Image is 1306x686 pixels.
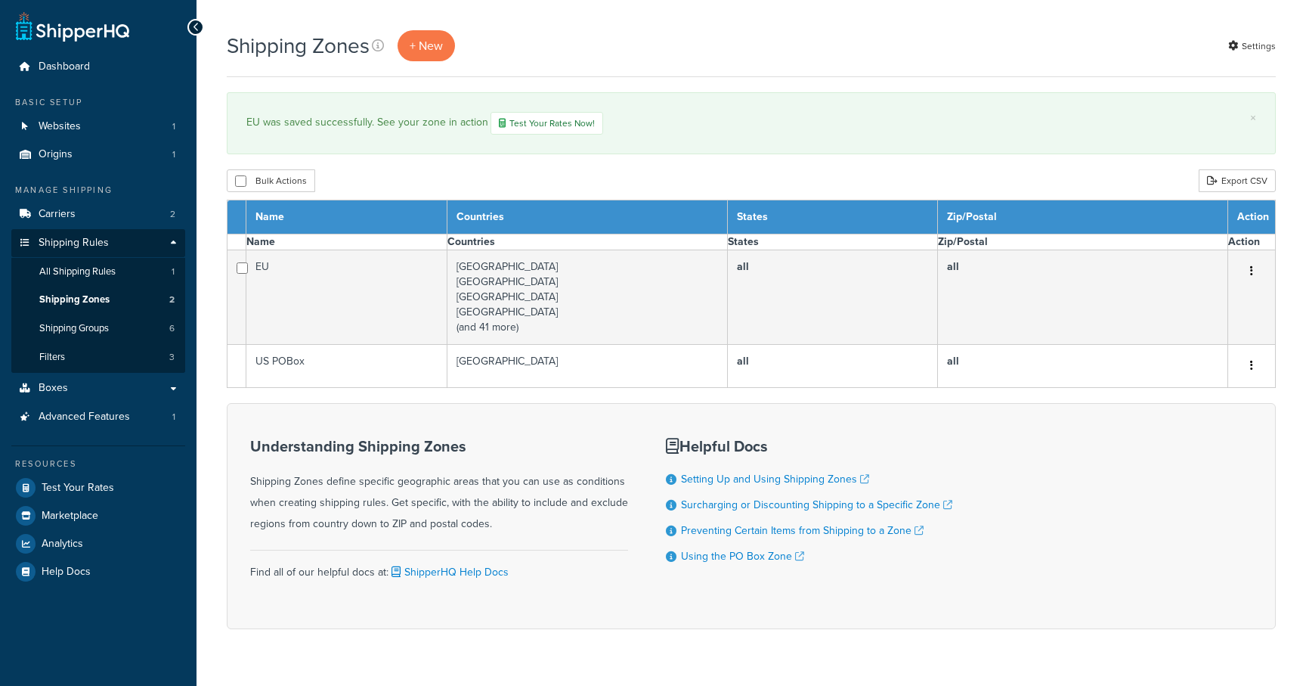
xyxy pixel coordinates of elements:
span: 2 [169,293,175,306]
div: Manage Shipping [11,184,185,197]
span: Boxes [39,382,68,395]
h3: Understanding Shipping Zones [250,438,628,455]
a: Shipping Rules [11,229,185,257]
td: [GEOGRAPHIC_DATA] [447,345,727,388]
a: Using the PO Box Zone [681,548,804,564]
span: Origins [39,148,73,161]
li: Filters [11,343,185,371]
a: Shipping Zones 2 [11,286,185,314]
div: Resources [11,458,185,470]
h3: Helpful Docs [666,438,952,455]
span: All Shipping Rules [39,265,116,278]
a: + New [398,30,455,61]
a: Test Your Rates Now! [491,112,603,135]
li: Shipping Rules [11,229,185,373]
th: Countries [447,200,727,234]
h1: Shipping Zones [227,31,370,61]
span: + New [410,37,443,54]
a: Websites 1 [11,113,185,141]
li: Websites [11,113,185,141]
th: Action [1228,200,1276,234]
a: Dashboard [11,53,185,81]
th: Countries [447,234,727,250]
td: US POBox [246,345,447,388]
a: Setting Up and Using Shipping Zones [681,471,869,487]
span: Websites [39,120,81,133]
div: Find all of our helpful docs at: [250,550,628,583]
li: All Shipping Rules [11,258,185,286]
a: Filters 3 [11,343,185,371]
span: Carriers [39,208,76,221]
div: Basic Setup [11,96,185,109]
a: Settings [1228,36,1276,57]
a: Preventing Certain Items from Shipping to a Zone [681,523,924,539]
a: Advanced Features 1 [11,403,185,431]
span: Advanced Features [39,411,130,424]
a: Surcharging or Discounting Shipping to a Specific Zone [681,497,952,513]
span: 3 [169,351,175,364]
a: All Shipping Rules 1 [11,258,185,286]
button: Bulk Actions [227,169,315,192]
a: Test Your Rates [11,474,185,501]
b: all [737,353,749,369]
li: Origins [11,141,185,169]
td: [GEOGRAPHIC_DATA] [GEOGRAPHIC_DATA] [GEOGRAPHIC_DATA] [GEOGRAPHIC_DATA] (and 41 more) [447,250,727,345]
li: Advanced Features [11,403,185,431]
div: Shipping Zones define specific geographic areas that you can use as conditions when creating ship... [250,438,628,535]
a: Boxes [11,374,185,402]
a: Origins 1 [11,141,185,169]
a: ShipperHQ Home [16,11,129,42]
th: Name [246,234,447,250]
span: Marketplace [42,510,98,523]
span: Test Your Rates [42,482,114,495]
th: Zip/Postal [938,234,1228,250]
td: EU [246,250,447,345]
a: ShipperHQ Help Docs [388,564,509,580]
span: 1 [172,120,175,133]
th: Name [246,200,447,234]
div: EU was saved successfully. See your zone in action [246,112,1256,135]
span: Filters [39,351,65,364]
span: Analytics [42,538,83,551]
b: all [947,353,959,369]
th: Action [1228,234,1276,250]
th: Zip/Postal [938,200,1228,234]
a: Shipping Groups 6 [11,315,185,343]
a: Analytics [11,530,185,557]
li: Shipping Groups [11,315,185,343]
span: 1 [172,411,175,424]
a: Marketplace [11,502,185,529]
li: Carriers [11,200,185,228]
span: 1 [172,148,175,161]
th: States [727,200,937,234]
th: States [727,234,937,250]
b: all [947,259,959,275]
span: Dashboard [39,61,90,73]
a: Export CSV [1199,169,1276,192]
b: all [737,259,749,275]
span: 6 [169,322,175,335]
span: Shipping Rules [39,237,109,250]
a: Carriers 2 [11,200,185,228]
span: Shipping Zones [39,293,110,306]
a: × [1250,112,1256,124]
li: Shipping Zones [11,286,185,314]
span: 2 [170,208,175,221]
span: Help Docs [42,566,91,579]
span: Shipping Groups [39,322,109,335]
a: Help Docs [11,558,185,585]
span: 1 [172,265,175,278]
